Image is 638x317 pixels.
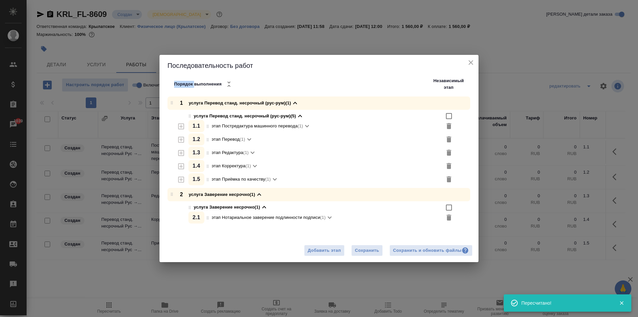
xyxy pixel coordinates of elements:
p: этап Корректура [212,162,246,170]
div: 1 . 4 [188,160,204,172]
button: Сохранить [351,245,383,256]
p: Независимый этап [433,78,464,91]
p: 1 [177,99,185,107]
p: этап Постредактура машинного перевода [212,122,298,130]
h2: Последовательность работ [167,60,471,91]
div: 1 . 1 [188,120,204,132]
div: (1) [212,149,257,157]
button: Свернуть все услуги [223,79,235,90]
div: услуга Перевод станд. несрочный (рус-рум) (1) [177,99,299,107]
div: 1 . 5 [188,173,204,185]
button: Выделить в отдельный этап [177,120,185,133]
p: этап Перевод [212,135,240,143]
div: Сохранить и обновить файлы [393,247,469,254]
div: 1 . 3 [188,147,204,159]
div: услуга Заверение несрочно (1) [194,203,268,211]
button: Закрыть [615,300,628,306]
div: 1 . 2 [188,133,204,145]
button: Выделить в отдельный этап [177,173,185,186]
div: услуга Перевод станд. несрочный (рус-рум) (5) [194,112,304,120]
button: Добавить этап [304,245,345,256]
div: Пересчитано! [521,300,609,306]
button: Сохранить и обновить файлы [389,245,473,256]
p: 2 [177,191,185,199]
p: этап Редактура [212,149,243,157]
button: Выделить в отдельный этап [177,133,185,146]
p: этап Нотариальное заверение подлинности подписи [212,214,320,222]
button: Выделить в отдельный этап [177,147,185,159]
div: услуга Заверение несрочно (1) [177,191,263,199]
div: (1) [212,214,334,222]
div: (1) [212,135,253,143]
span: Добавить этап [308,247,341,254]
p: Порядок выполнения [174,81,222,88]
button: Выделить в отдельный этап [177,160,185,173]
button: close [466,58,476,68]
div: (1) [212,175,279,183]
div: 2 . 1 [188,212,204,224]
div: (1) [212,122,311,130]
p: этап Приёмка по качеству [212,175,265,183]
div: (1) [212,162,259,170]
span: Сохранить [355,247,379,254]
